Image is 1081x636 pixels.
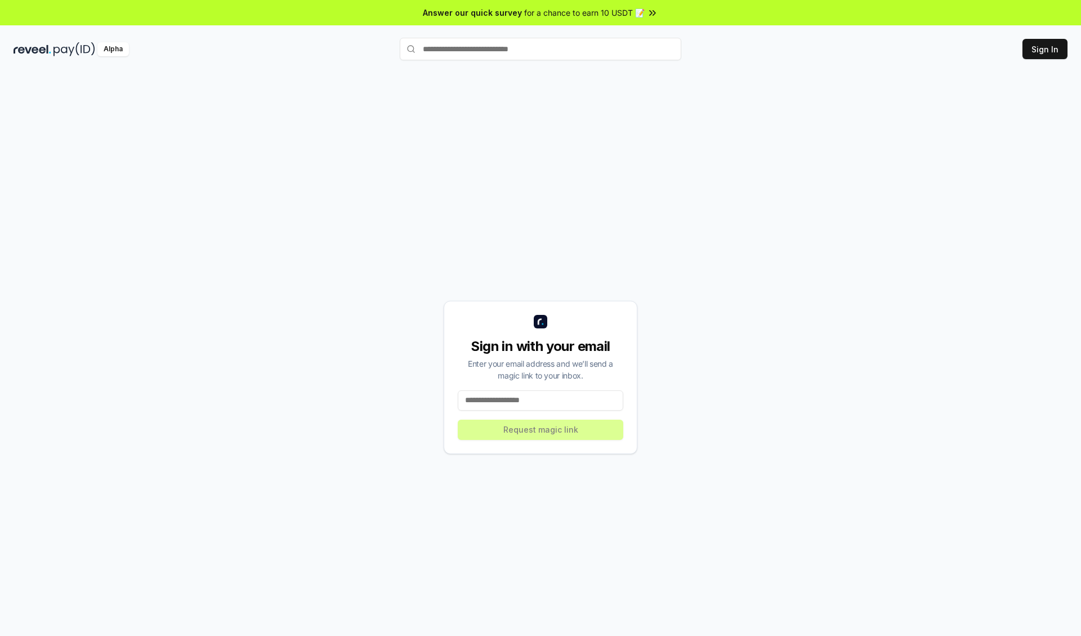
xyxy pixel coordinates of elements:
div: Sign in with your email [458,337,623,355]
img: logo_small [534,315,547,328]
button: Sign In [1022,39,1067,59]
span: for a chance to earn 10 USDT 📝 [524,7,645,19]
div: Alpha [97,42,129,56]
img: pay_id [53,42,95,56]
div: Enter your email address and we’ll send a magic link to your inbox. [458,358,623,381]
img: reveel_dark [14,42,51,56]
span: Answer our quick survey [423,7,522,19]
